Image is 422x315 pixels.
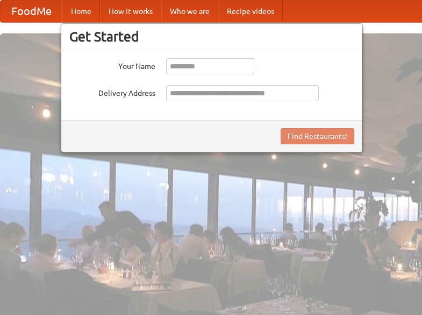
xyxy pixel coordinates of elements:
[1,1,62,22] a: FoodMe
[69,58,155,72] label: Your Name
[62,1,100,22] a: Home
[100,1,161,22] a: How it works
[69,85,155,99] label: Delivery Address
[69,29,354,45] h3: Get Started
[161,1,218,22] a: Who we are
[218,1,283,22] a: Recipe videos
[281,128,354,144] button: Find Restaurants!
